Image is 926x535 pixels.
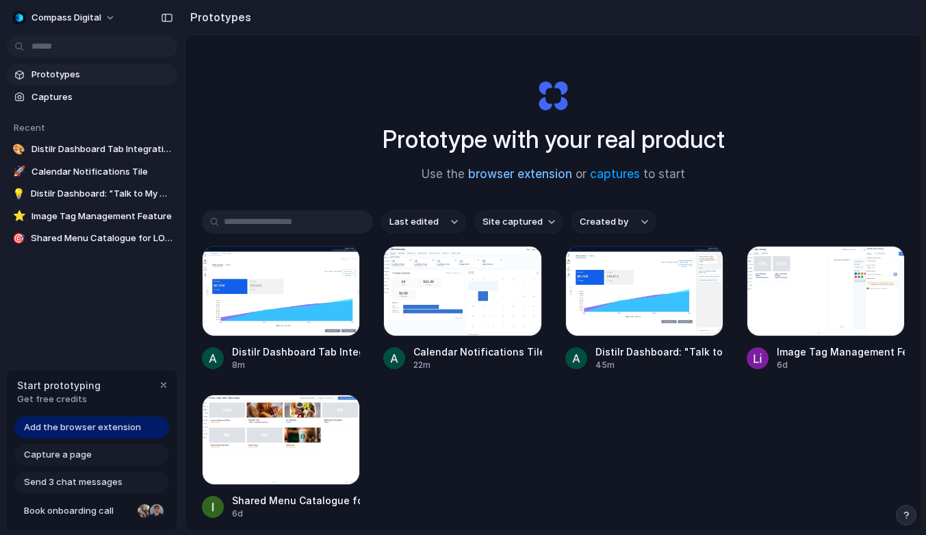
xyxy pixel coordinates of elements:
button: Created by [571,210,656,234]
a: Distilr Dashboard Tab IntegrationDistilr Dashboard Tab Integration8m [202,246,360,371]
div: 6d [232,508,360,520]
span: Compass Digital [31,11,101,25]
span: Distilr Dashboard: "Talk to My Data" Chat Integration [31,187,172,201]
a: Image Tag Management FeatureImage Tag Management Feature6d [747,246,905,371]
a: captures [590,167,640,181]
span: Distilr Dashboard Tab Integration [31,142,172,156]
div: ⭐ [12,210,26,223]
div: Christian Iacullo [149,503,165,519]
a: Prototypes [7,64,178,85]
span: Calendar Notifications Tile [31,165,172,179]
a: Book onboarding call [14,500,169,522]
span: Created by [580,215,628,229]
span: Capture a page [24,448,92,462]
div: 🎨 [12,142,26,156]
a: browser extension [468,167,572,181]
div: 45m [595,359,723,371]
a: Shared Menu Catalogue for LOCAL CafeShared Menu Catalogue for LOCAL Cafe6d [202,395,360,520]
a: 🎨Distilr Dashboard Tab Integration [7,139,178,160]
span: Shared Menu Catalogue for LOCAL Cafe [31,232,172,245]
div: 🎯 [12,232,25,245]
div: Distilr Dashboard: "Talk to My Data" Chat Integration [595,345,723,359]
span: Use the or to start [422,166,685,184]
a: 🚀Calendar Notifications Tile [7,162,178,182]
a: Captures [7,87,178,108]
a: Calendar Notifications TileCalendar Notifications Tile22m [383,246,541,371]
div: Shared Menu Catalogue for LOCAL Cafe [232,493,360,508]
span: Image Tag Management Feature [31,210,172,223]
div: Calendar Notifications Tile [413,345,541,359]
div: 💡 [12,187,25,201]
div: 22m [413,359,541,371]
span: Captures [31,90,172,104]
span: Site captured [483,215,543,229]
div: Nicole Kubica [136,503,153,519]
span: Last edited [389,215,439,229]
button: Compass Digital [7,7,123,29]
h2: Prototypes [185,9,251,25]
span: Add the browser extension [24,421,141,434]
div: Distilr Dashboard Tab Integration [232,345,360,359]
span: Send 3 chat messages [24,475,123,489]
a: 💡Distilr Dashboard: "Talk to My Data" Chat Integration [7,184,178,204]
span: Get free credits [17,393,101,406]
a: Distilr Dashboard: "Talk to My Data" Chat IntegrationDistilr Dashboard: "Talk to My Data" Chat In... [565,246,723,371]
button: Last edited [381,210,466,234]
div: 🚀 [12,165,26,179]
span: Recent [14,122,45,133]
span: Start prototyping [17,378,101,393]
div: 6d [777,359,905,371]
h1: Prototype with your real product [383,121,725,158]
a: 🎯Shared Menu Catalogue for LOCAL Cafe [7,228,178,249]
span: Prototypes [31,68,172,82]
a: ⭐Image Tag Management Feature [7,206,178,227]
button: Site captured [474,210,563,234]
div: Image Tag Management Feature [777,345,905,359]
div: 8m [232,359,360,371]
span: Book onboarding call [24,504,132,518]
